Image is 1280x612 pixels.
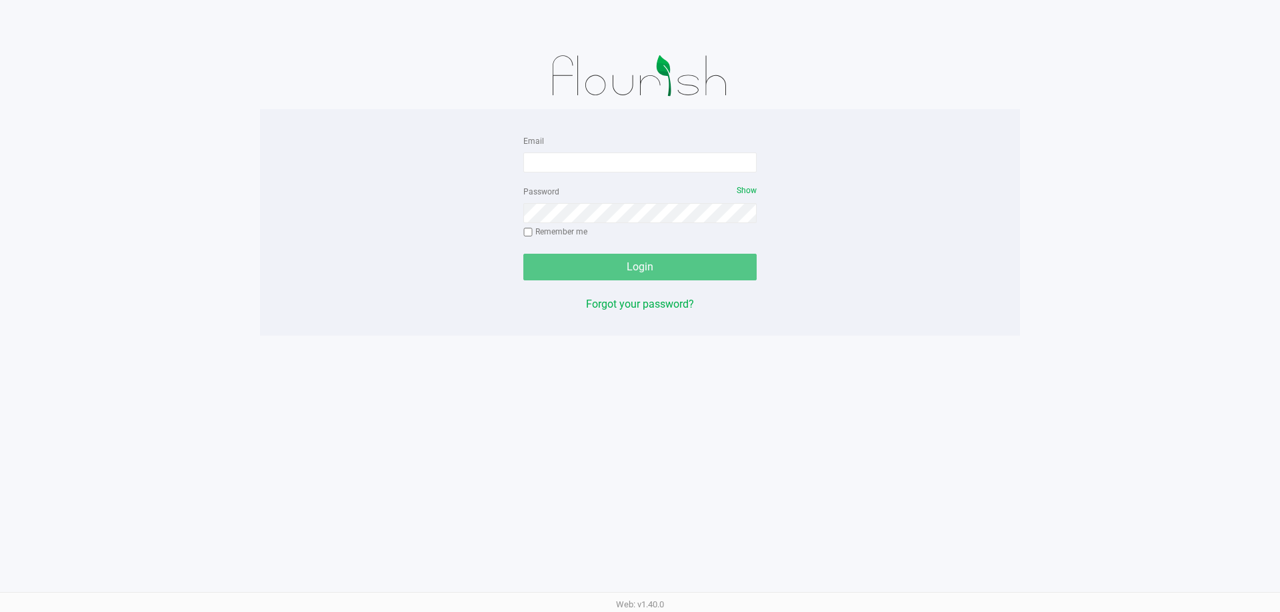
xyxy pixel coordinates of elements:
span: Show [737,186,757,195]
label: Email [523,135,544,147]
span: Web: v1.40.0 [616,599,664,609]
label: Remember me [523,226,587,238]
label: Password [523,186,559,198]
input: Remember me [523,228,533,237]
button: Forgot your password? [586,296,694,312]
